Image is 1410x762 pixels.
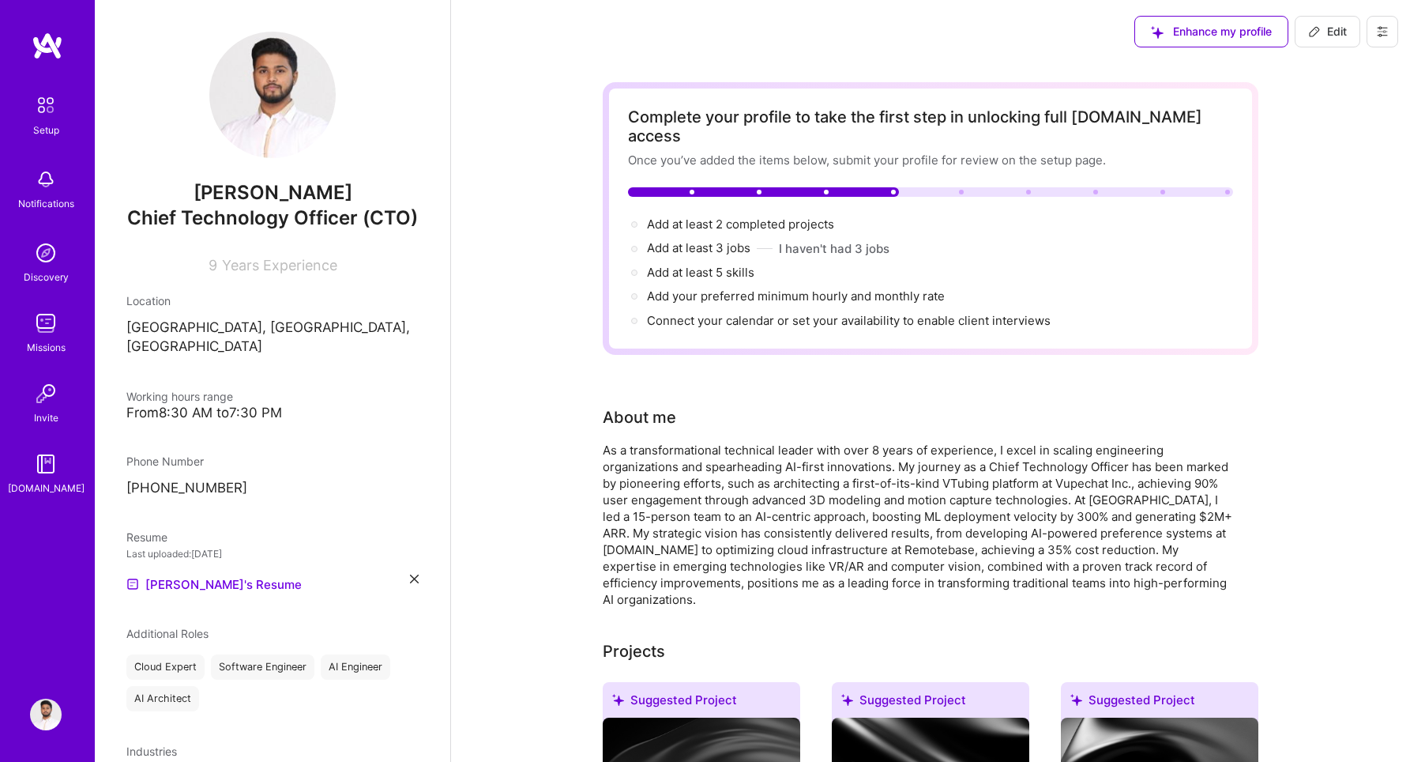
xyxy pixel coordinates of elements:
[647,217,834,232] span: Add at least 2 completed projects
[30,378,62,409] img: Invite
[222,257,337,273] span: Years Experience
[410,575,419,583] i: icon Close
[603,442,1235,608] div: As a transformational technical leader with over 8 years of experience, I excel in scaling engine...
[30,448,62,480] img: guide book
[30,699,62,730] img: User Avatar
[209,257,217,273] span: 9
[647,289,945,304] span: Add your preferred minimum hourly and monthly rate
[126,575,302,594] a: [PERSON_NAME]'s Resume
[841,694,853,706] i: icon SuggestedTeams
[603,639,665,663] div: Projects
[30,164,62,195] img: bell
[30,237,62,269] img: discovery
[603,682,800,724] div: Suggested Project
[126,686,199,711] div: AI Architect
[1308,24,1347,40] span: Edit
[647,313,1051,328] span: Connect your calendar or set your availability to enable client interviews
[126,545,419,562] div: Last uploaded: [DATE]
[126,479,419,498] p: [PHONE_NUMBER]
[126,181,419,205] span: [PERSON_NAME]
[18,195,74,212] div: Notifications
[209,32,336,158] img: User Avatar
[26,699,66,730] a: User Avatar
[34,409,58,426] div: Invite
[612,694,624,706] i: icon SuggestedTeams
[321,654,390,680] div: AI Engineer
[30,307,62,339] img: teamwork
[1061,682,1258,724] div: Suggested Project
[127,206,418,229] span: Chief Technology Officer (CTO)
[211,654,314,680] div: Software Engineer
[628,152,1233,168] div: Once you’ve added the items below, submit your profile for review on the setup page.
[126,390,233,403] span: Working hours range
[27,339,66,356] div: Missions
[33,122,59,138] div: Setup
[1295,16,1360,47] button: Edit
[126,530,167,544] span: Resume
[126,578,139,590] img: Resume
[8,480,85,496] div: [DOMAIN_NAME]
[647,240,750,255] span: Add at least 3 jobs
[126,627,209,640] span: Additional Roles
[126,405,419,421] div: From 8:30 AM to 7:30 PM
[32,32,63,60] img: logo
[126,654,205,680] div: Cloud Expert
[29,89,62,122] img: setup
[832,682,1029,724] div: Suggested Project
[628,108,1233,145] div: Complete your profile to take the first step in unlocking full [DOMAIN_NAME] access
[647,265,754,280] span: Add at least 5 skills
[1070,694,1082,706] i: icon SuggestedTeams
[603,406,676,429] div: About me
[126,292,419,309] div: Location
[24,269,69,285] div: Discovery
[779,240,889,257] button: I haven't had 3 jobs
[126,745,177,758] span: Industries
[126,319,419,356] p: [GEOGRAPHIC_DATA], [GEOGRAPHIC_DATA], [GEOGRAPHIC_DATA]
[126,455,204,468] span: Phone Number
